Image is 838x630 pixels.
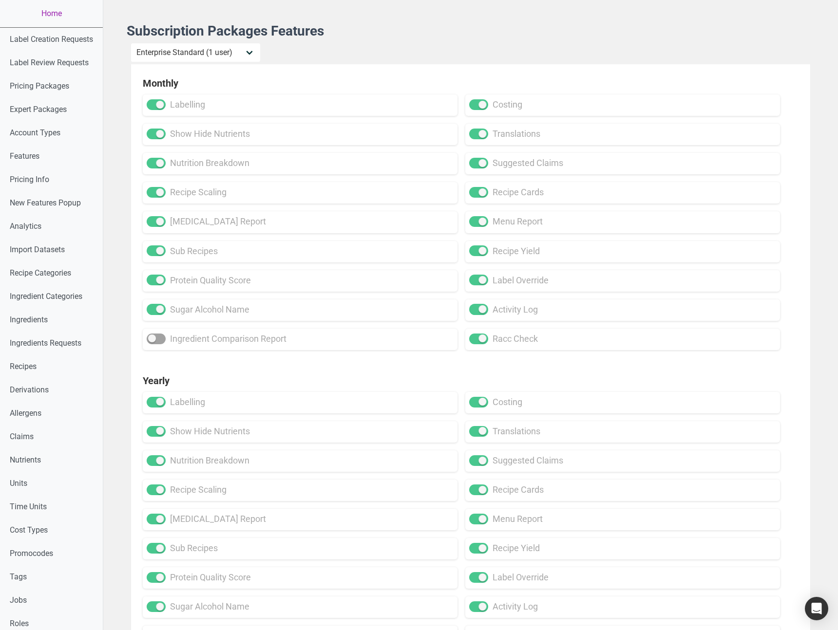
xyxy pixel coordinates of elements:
span: show hide nutrients [170,426,250,436]
span: labelling [170,99,205,110]
span: recipe scaling [170,484,227,495]
span: [MEDICAL_DATA] report [170,216,266,226]
span: sugar alcohol name [170,601,249,611]
div: Open Intercom Messenger [805,597,828,620]
span: [MEDICAL_DATA] report [170,514,266,524]
span: protein quality score [170,572,251,582]
span: protein quality score [170,275,251,285]
span: translations [493,129,540,139]
span: recipe cards [493,484,544,495]
h2: Monthly [143,76,799,91]
span: label override [493,275,549,285]
span: translations [493,426,540,436]
span: suggested claims [493,455,563,465]
span: labelling [170,397,205,407]
span: activity log [493,601,538,611]
h1: Subscription Packages Features [127,23,815,39]
span: racc check [493,334,538,344]
span: recipe scaling [170,187,227,197]
span: menu report [493,514,543,524]
span: menu report [493,216,543,226]
span: recipe cards [493,187,544,197]
span: show hide nutrients [170,129,250,139]
span: costing [493,99,522,110]
span: sub recipes [170,543,218,553]
span: label override [493,572,549,582]
span: recipe yield [493,543,540,553]
span: activity log [493,304,538,315]
span: sub recipes [170,246,218,256]
span: ingredient comparison report [170,334,286,344]
h2: Yearly [143,373,799,388]
span: recipe yield [493,246,540,256]
span: suggested claims [493,158,563,168]
span: nutrition breakdown [170,455,249,465]
span: sugar alcohol name [170,304,249,315]
span: costing [493,397,522,407]
span: nutrition breakdown [170,158,249,168]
